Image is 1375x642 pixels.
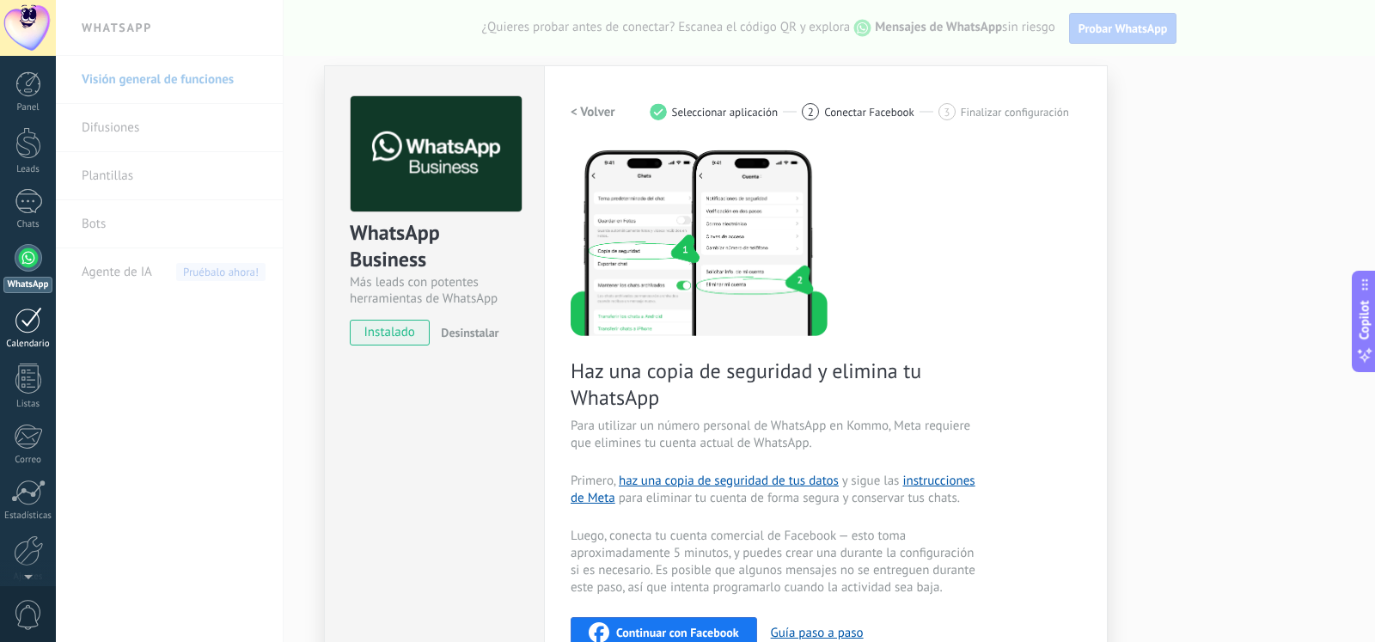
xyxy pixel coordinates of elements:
[824,106,914,119] span: Conectar Facebook
[808,105,814,119] span: 2
[571,96,615,127] button: < Volver
[351,96,522,212] img: logo_main.png
[3,277,52,293] div: WhatsApp
[571,104,615,120] h2: < Volver
[571,418,980,452] span: Para utilizar un número personal de WhatsApp en Kommo, Meta requiere que elimines tu cuenta actua...
[3,339,53,350] div: Calendario
[441,325,498,340] span: Desinstalar
[571,473,975,506] a: instrucciones de Meta
[571,473,980,507] span: Primero, y sigue las para eliminar tu cuenta de forma segura y conservar tus chats.
[351,320,429,345] span: instalado
[961,106,1069,119] span: Finalizar configuración
[571,528,980,596] span: Luego, conecta tu cuenta comercial de Facebook — esto toma aproximadamente 5 minutos, y puedes cr...
[771,625,864,641] button: Guía paso a paso
[672,106,779,119] span: Seleccionar aplicación
[571,358,980,411] span: Haz una copia de seguridad y elimina tu WhatsApp
[3,511,53,522] div: Estadísticas
[350,274,519,307] div: Más leads con potentes herramientas de WhatsApp
[3,164,53,175] div: Leads
[616,627,739,639] span: Continuar con Facebook
[944,105,950,119] span: 3
[3,102,53,113] div: Panel
[434,320,498,345] button: Desinstalar
[3,455,53,466] div: Correo
[3,399,53,410] div: Listas
[571,148,828,336] img: delete personal phone
[3,219,53,230] div: Chats
[350,219,519,274] div: WhatsApp Business
[1356,300,1373,339] span: Copilot
[619,473,839,489] a: haz una copia de seguridad de tus datos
